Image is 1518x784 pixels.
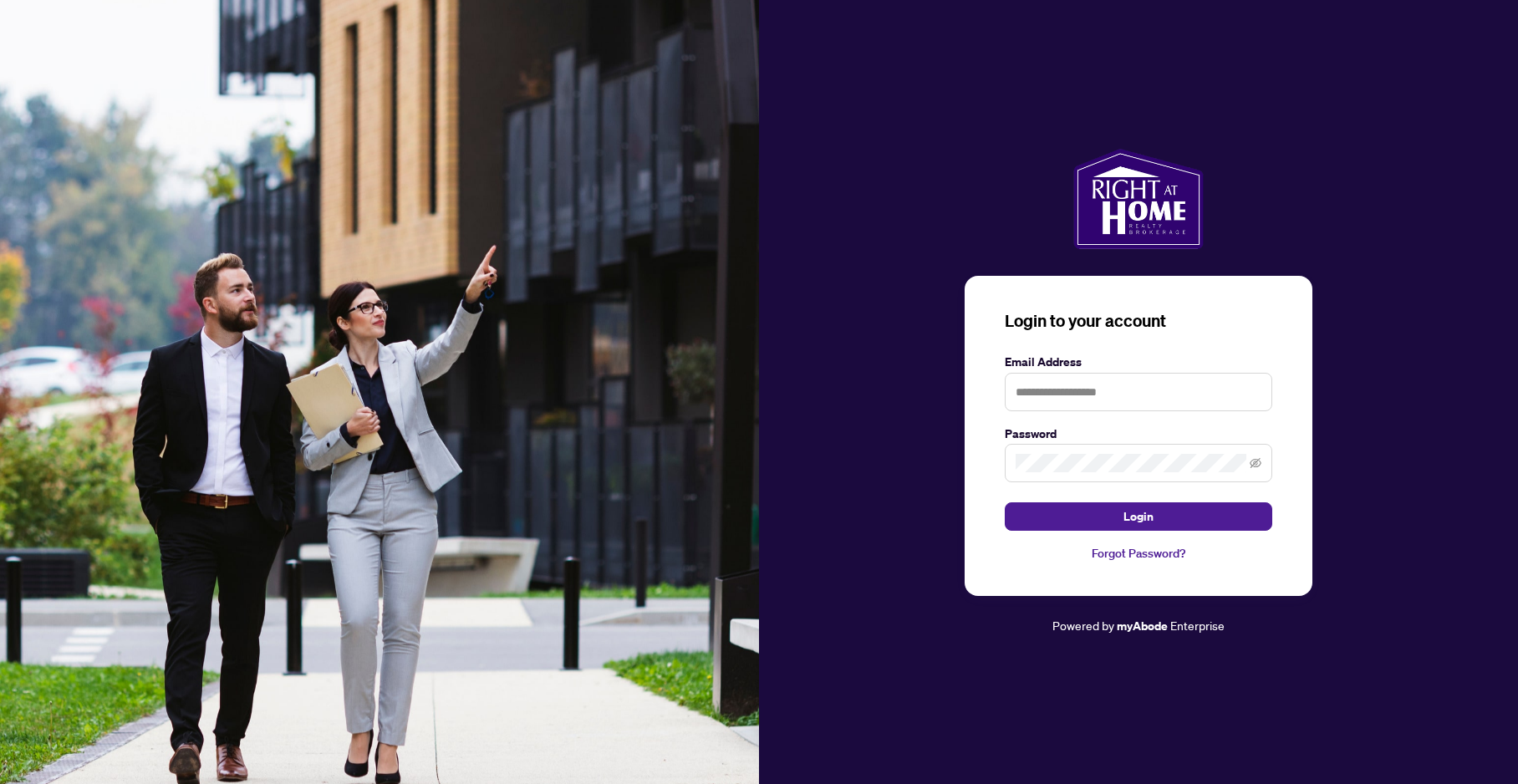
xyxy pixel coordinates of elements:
[1117,617,1168,635] a: myAbode
[1052,618,1114,633] span: Powered by
[1073,149,1203,249] img: ma-logo
[1005,502,1272,531] button: Login
[1005,544,1272,563] a: Forgot Password?
[1005,309,1272,333] h3: Login to your account
[1123,503,1154,530] span: Login
[1005,353,1272,371] label: Email Address
[1005,425,1272,443] label: Password
[1170,618,1225,633] span: Enterprise
[1250,457,1261,469] span: eye-invisible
